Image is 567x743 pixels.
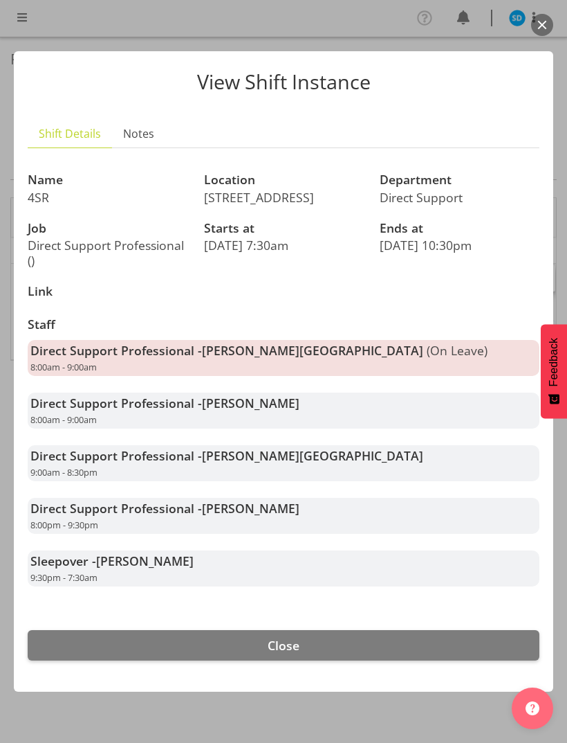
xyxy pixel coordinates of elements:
[28,238,187,268] p: Direct Support Professional ()
[28,190,187,205] p: 4SR
[96,553,194,569] span: [PERSON_NAME]
[380,238,539,253] p: [DATE] 10:30pm
[30,553,194,569] strong: Sleepover -
[30,361,97,373] span: 8:00am - 9:00am
[30,413,97,426] span: 8:00am - 9:00am
[548,338,560,386] span: Feedback
[202,395,299,411] span: [PERSON_NAME]
[30,500,299,517] strong: Direct Support Professional -
[30,571,97,584] span: 9:30pm - 7:30am
[30,342,423,359] strong: Direct Support Professional -
[268,637,299,654] span: Close
[427,342,487,359] span: (On Leave)
[202,500,299,517] span: [PERSON_NAME]
[380,222,539,235] h3: Ends at
[30,447,423,464] strong: Direct Support Professional -
[28,630,539,661] button: Close
[30,519,98,531] span: 8:00pm - 9:30pm
[28,222,187,235] h3: Job
[380,173,539,187] h3: Department
[380,190,539,205] p: Direct Support
[204,238,364,253] p: [DATE] 7:30am
[202,447,423,464] span: [PERSON_NAME][GEOGRAPHIC_DATA]
[202,342,423,359] span: [PERSON_NAME][GEOGRAPHIC_DATA]
[123,125,154,142] span: Notes
[541,324,567,418] button: Feedback - Show survey
[28,173,187,187] h3: Name
[39,125,101,142] span: Shift Details
[204,173,364,187] h3: Location
[30,466,97,478] span: 9:00am - 8:30pm
[28,285,187,298] h3: Link
[28,318,539,332] h3: Staff
[204,222,364,235] h3: Starts at
[204,190,364,205] p: [STREET_ADDRESS]
[526,701,539,715] img: help-xxl-2.png
[30,395,299,411] strong: Direct Support Professional -
[28,72,539,92] p: View Shift Instance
